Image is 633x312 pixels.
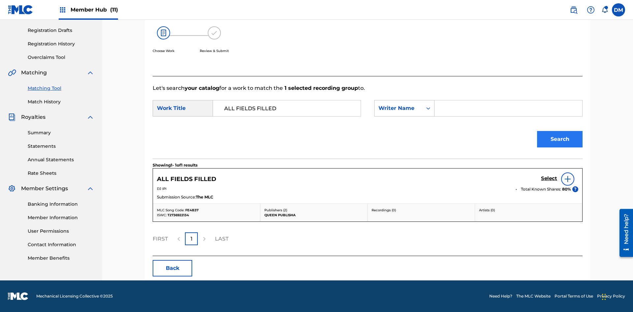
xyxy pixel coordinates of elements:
[28,129,94,136] a: Summary
[36,293,113,299] span: Mechanical Licensing Collective © 2025
[479,208,579,213] p: Artists ( 0 )
[28,40,94,47] a: Registration History
[191,235,193,243] p: 1
[28,143,94,150] a: Statements
[86,69,94,77] img: expand
[28,98,94,105] a: Match History
[602,287,606,307] div: Drag
[615,206,633,260] iframe: Resource Center
[71,6,118,13] span: Member Hub
[8,292,28,300] img: logo
[153,235,168,243] p: FIRST
[264,208,364,213] p: Publishers ( 2 )
[28,241,94,248] a: Contact Information
[59,6,67,14] img: Top Rightsholders
[8,5,33,14] img: MLC Logo
[555,293,593,299] a: Portal Terms of Use
[157,175,216,183] h5: ALL FIELDS FILLED
[564,175,572,183] img: info
[541,175,557,182] h5: Select
[612,3,625,16] div: User Menu
[8,69,16,77] img: Matching
[28,228,94,235] a: User Permissions
[153,92,583,159] form: Search Form
[86,113,94,121] img: expand
[153,84,583,92] p: Let's search for a work to match the to.
[86,185,94,193] img: expand
[28,27,94,34] a: Registration Drafts
[264,213,364,218] p: QUEEN PUBLISHA
[185,85,219,91] strong: your catalog
[21,69,47,77] span: Matching
[21,113,45,121] span: Royalties
[153,260,192,276] button: Back
[153,162,197,168] p: Showing 1 - 1 of 1 results
[372,208,471,213] p: Recordings ( 0 )
[601,7,608,13] div: Notifications
[600,280,633,312] iframe: Chat Widget
[8,113,16,121] img: Royalties
[215,235,228,243] p: LAST
[157,208,184,212] span: MLC Song Code:
[378,104,418,112] div: Writer Name
[157,213,166,217] span: ISWC:
[572,186,578,192] span: ?
[567,3,580,16] a: Public Search
[587,6,595,14] img: help
[28,85,94,92] a: Matching Tool
[196,194,213,200] span: The MLC
[157,26,170,39] img: 26af456c4569493f7445.svg
[521,186,562,192] span: Total Known Shares:
[153,48,174,53] p: Choose Work
[8,185,16,193] img: Member Settings
[28,255,94,262] a: Member Benefits
[562,186,571,192] span: 80 %
[157,194,196,200] span: Submission Source:
[185,208,198,212] span: FE4B37
[516,293,551,299] a: The MLC Website
[570,6,578,14] img: search
[28,54,94,61] a: Overclaims Tool
[597,293,625,299] a: Privacy Policy
[157,187,166,191] span: DJ IPI
[28,156,94,163] a: Annual Statements
[283,85,358,91] strong: 1 selected recording group
[489,293,512,299] a: Need Help?
[208,26,221,39] img: 173f8e8b57e69610e344.svg
[537,131,583,147] button: Search
[584,3,597,16] div: Help
[167,213,189,217] span: T2736922134
[28,170,94,177] a: Rate Sheets
[21,185,68,193] span: Member Settings
[28,214,94,221] a: Member Information
[200,48,229,53] p: Review & Submit
[110,7,118,13] span: (11)
[28,201,94,208] a: Banking Information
